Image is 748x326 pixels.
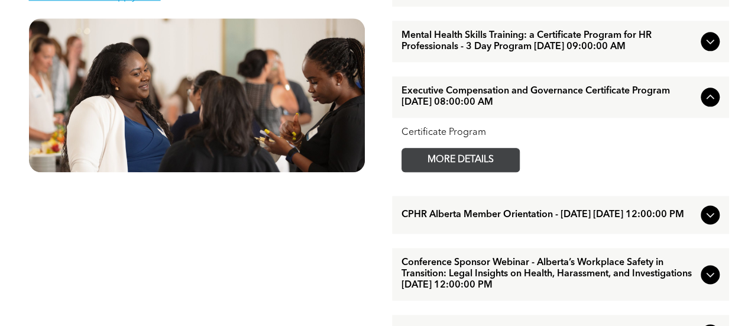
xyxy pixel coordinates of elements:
[414,149,507,172] span: MORE DETAILS
[401,209,696,221] span: CPHR Alberta Member Orientation - [DATE] [DATE] 12:00:00 PM
[401,127,720,138] div: Certificate Program
[401,148,520,172] a: MORE DETAILS
[401,86,696,108] span: Executive Compensation and Governance Certificate Program [DATE] 08:00:00 AM
[401,30,696,53] span: Mental Health Skills Training: a Certificate Program for HR Professionals - 3 Day Program [DATE] ...
[401,257,696,291] span: Conference Sponsor Webinar - Alberta’s Workplace Safety in Transition: Legal Insights on Health, ...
